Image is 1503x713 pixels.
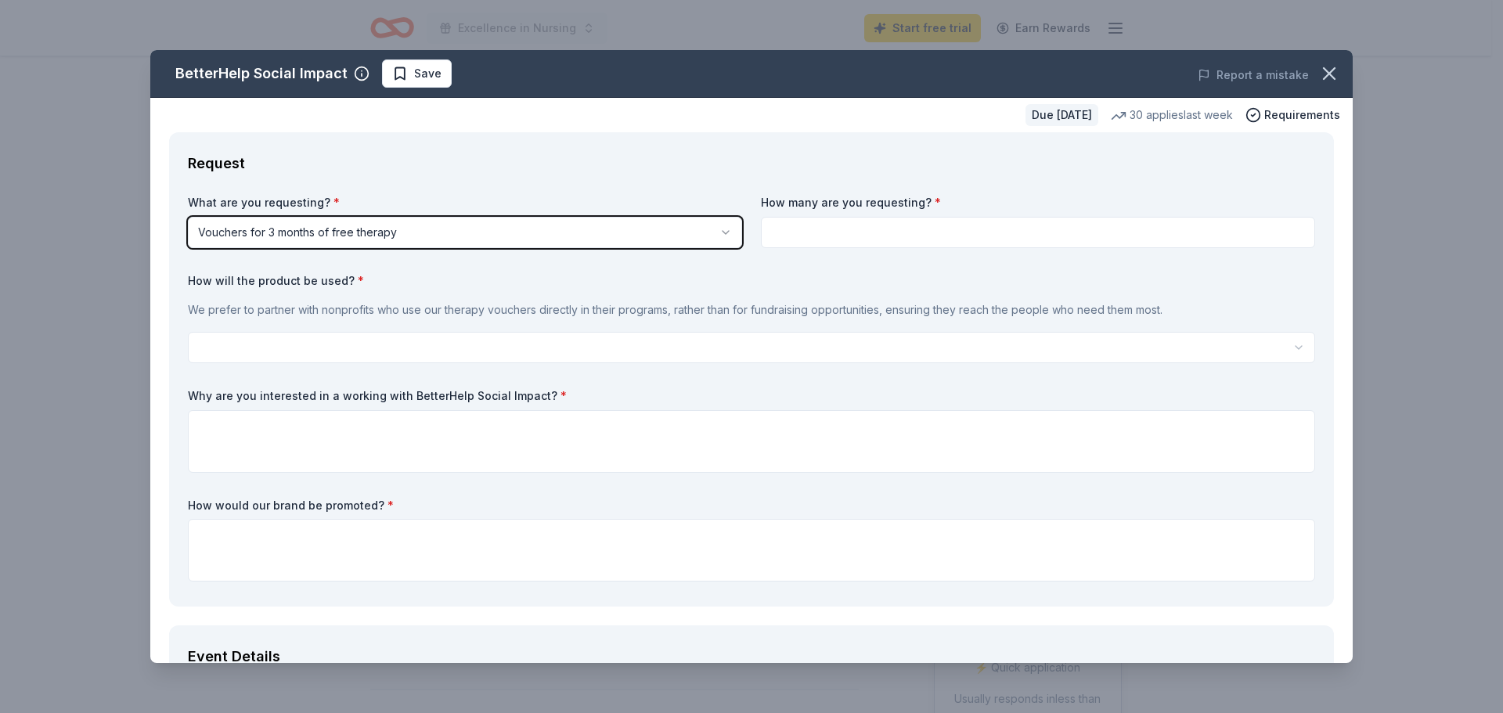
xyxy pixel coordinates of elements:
p: We prefer to partner with nonprofits who use our therapy vouchers directly in their programs, rat... [188,301,1315,319]
div: Due [DATE] [1025,104,1098,126]
label: Why are you interested in a working with BetterHelp Social Impact? [188,388,1315,404]
span: Save [414,64,442,83]
div: Event Details [188,644,1315,669]
div: BetterHelp Social Impact [175,61,348,86]
label: How would our brand be promoted? [188,498,1315,513]
div: 30 applies last week [1111,106,1233,124]
label: What are you requesting? [188,195,742,211]
button: Requirements [1245,106,1340,124]
div: Request [188,151,1315,176]
span: Requirements [1264,106,1340,124]
button: Save [382,59,452,88]
label: How many are you requesting? [761,195,1315,211]
label: How will the product be used? [188,273,1315,289]
button: Report a mistake [1198,66,1309,85]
